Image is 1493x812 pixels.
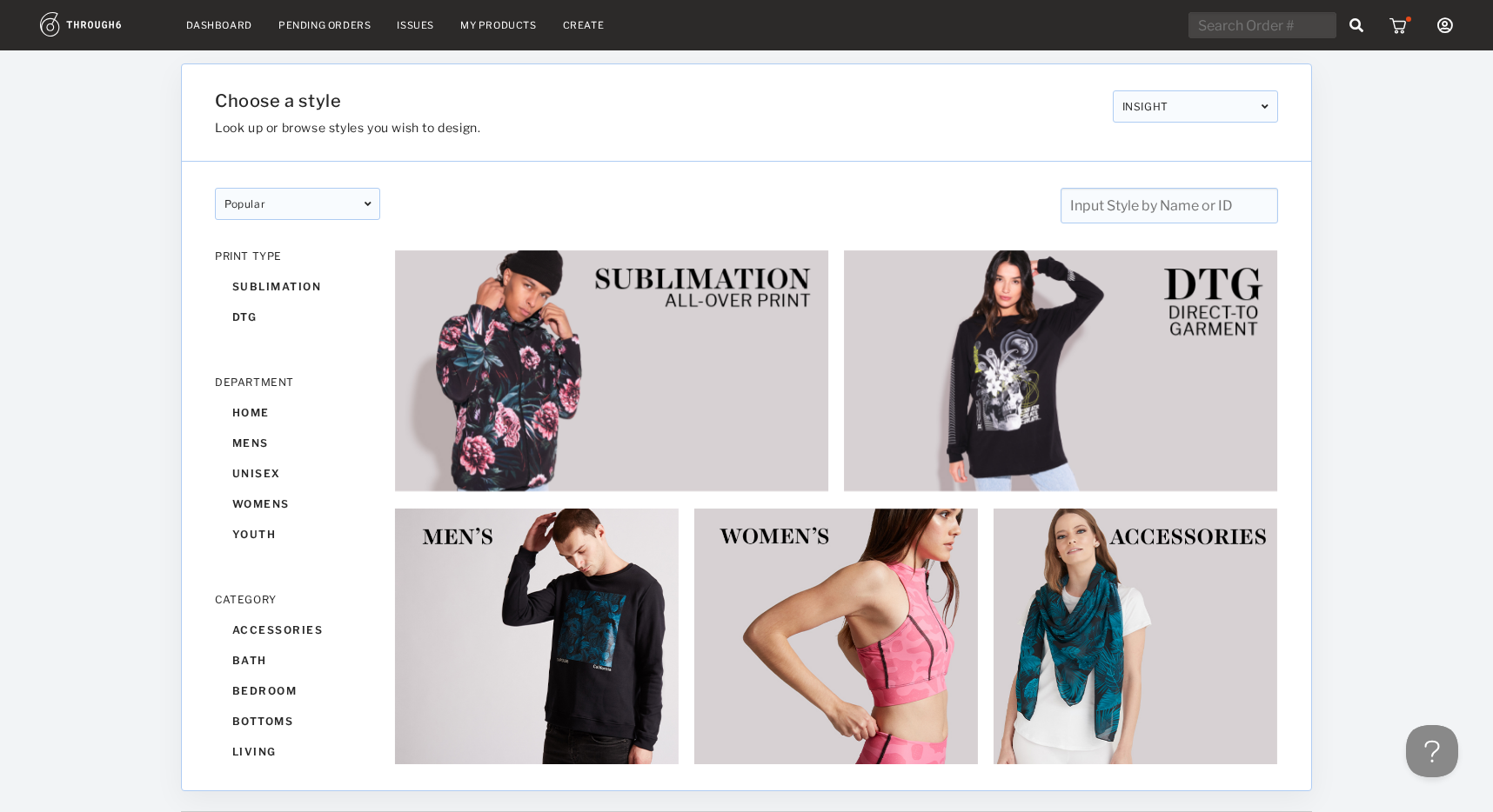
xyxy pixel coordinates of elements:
[215,519,380,549] div: youth
[1406,725,1458,777] iframe: Toggle Customer Support
[394,508,680,793] img: 0ffe952d-58dc-476c-8a0e-7eab160e7a7d.jpg
[1061,188,1278,223] input: Input Style by Name or ID
[1389,17,1411,34] img: icon_cart_red_dot.b92b630d.svg
[215,188,380,220] div: popular
[215,428,380,458] div: mens
[215,90,1099,111] h1: Choose a style
[1188,12,1336,38] input: Search Order #
[1113,90,1278,123] div: INSIGHT
[215,458,380,489] div: unisex
[215,397,380,428] div: home
[993,508,1278,793] img: 1a4a84dd-fa74-4cbf-a7e7-fd3c0281d19c.jpg
[215,302,380,332] div: dtg
[394,250,829,492] img: 6ec95eaf-68e2-44b2-82ac-2cbc46e75c33.jpg
[215,120,1099,135] h3: Look up or browse styles you wish to design.
[460,19,537,31] a: My Products
[215,271,380,302] div: sublimation
[215,376,380,389] div: DEPARTMENT
[693,508,979,793] img: b885dc43-4427-4fb9-87dd-0f776fe79185.jpg
[215,706,380,736] div: bottoms
[215,645,380,676] div: bath
[215,676,380,706] div: bedroom
[186,19,252,31] a: Dashboard
[397,19,434,31] a: Issues
[278,19,371,31] a: Pending Orders
[40,12,160,37] img: logo.1c10ca64.svg
[215,593,380,606] div: CATEGORY
[215,489,380,519] div: womens
[843,250,1278,492] img: 2e253fe2-a06e-4c8d-8f72-5695abdd75b9.jpg
[215,615,380,645] div: accessories
[215,250,380,263] div: PRINT TYPE
[215,736,380,767] div: living
[563,19,605,31] a: Create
